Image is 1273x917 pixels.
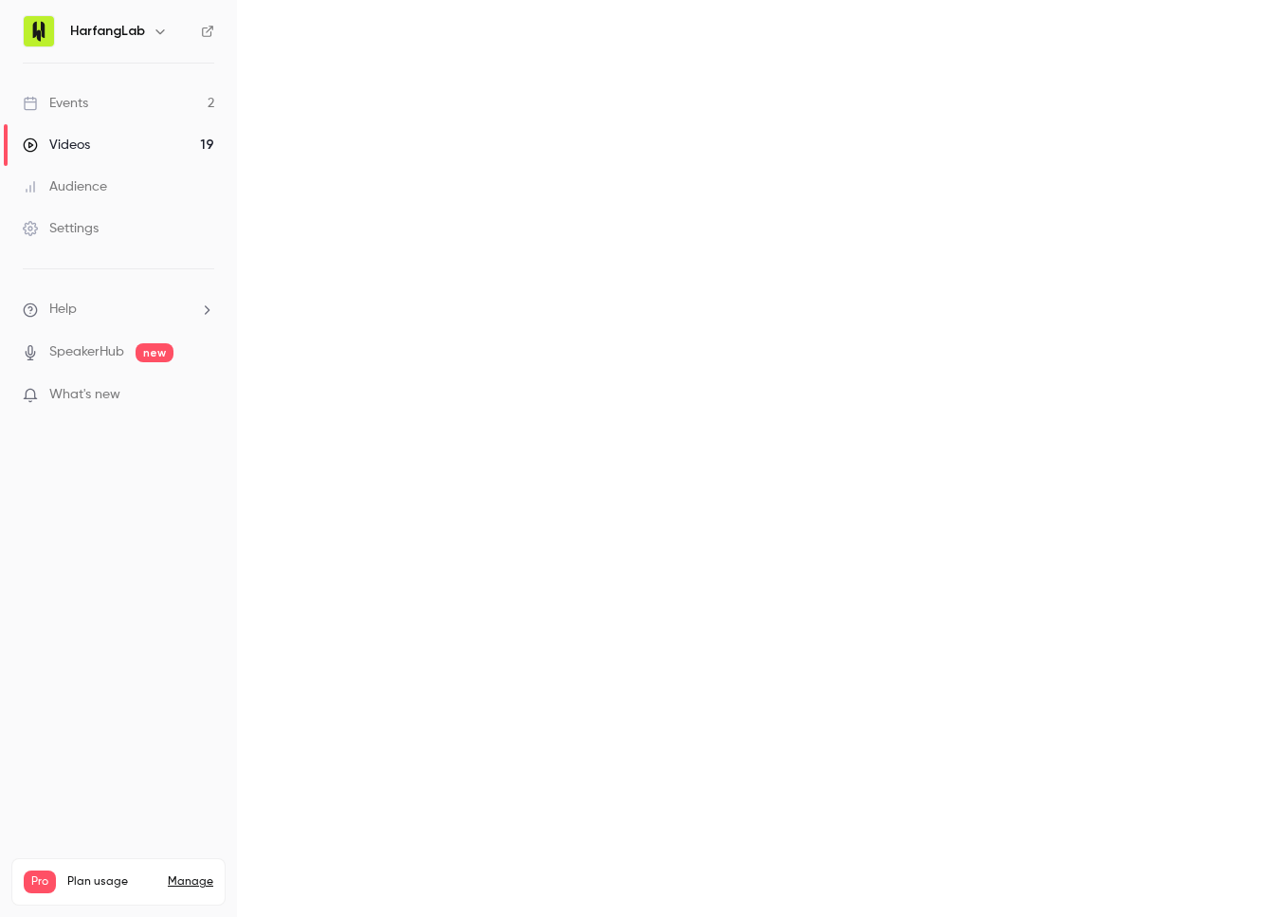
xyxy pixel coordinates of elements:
div: Videos [23,136,90,155]
span: Pro [24,871,56,893]
h6: HarfangLab [70,22,145,41]
span: What's new [49,385,120,405]
iframe: Noticeable Trigger [191,387,214,404]
span: Plan usage [67,874,156,889]
div: Audience [23,177,107,196]
div: Events [23,94,88,113]
a: SpeakerHub [49,342,124,362]
span: Help [49,300,77,320]
a: Manage [168,874,213,889]
div: Settings [23,219,99,238]
img: HarfangLab [24,16,54,46]
span: new [136,343,173,362]
li: help-dropdown-opener [23,300,214,320]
